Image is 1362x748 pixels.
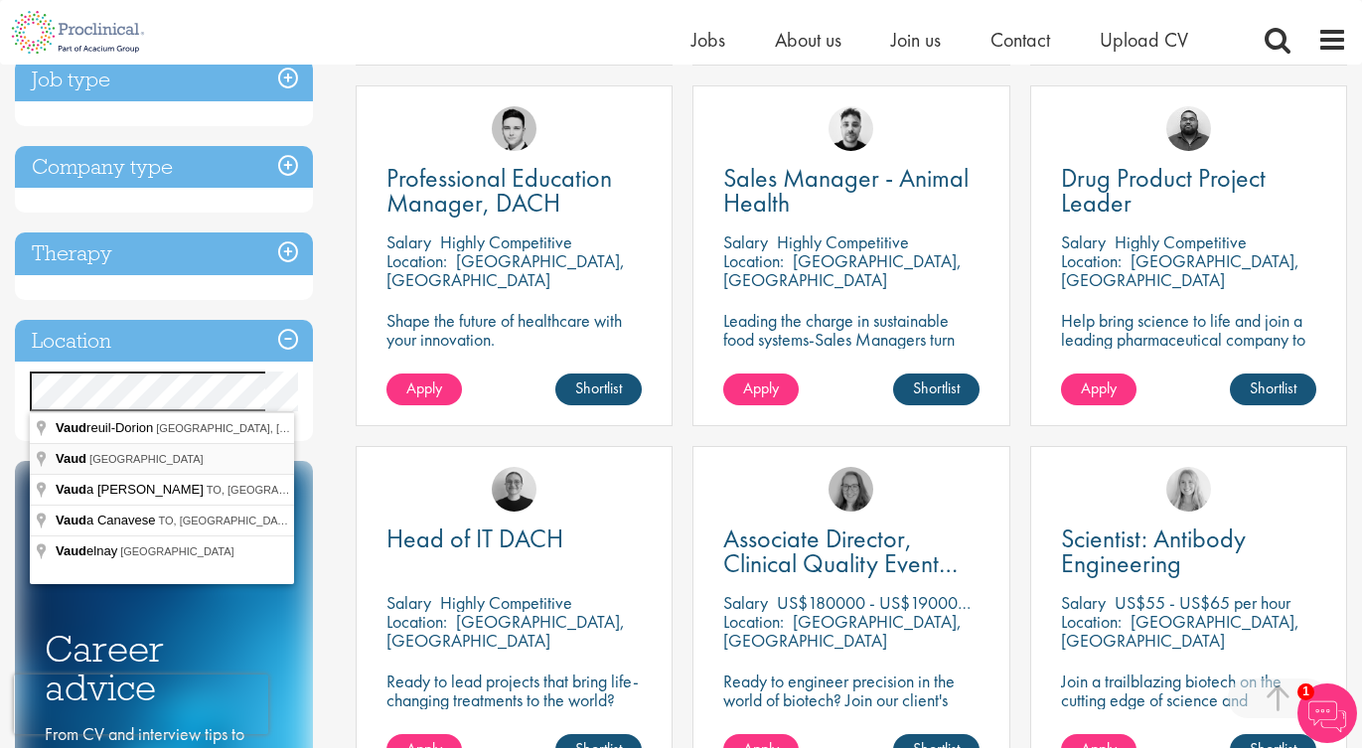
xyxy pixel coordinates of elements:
[691,27,725,53] a: Jobs
[56,513,86,527] span: Vaud
[56,420,86,435] span: Vaud
[1166,467,1211,512] img: Shannon Briggs
[56,513,158,527] span: a Canavese
[893,374,980,405] a: Shortlist
[1230,374,1316,405] a: Shortlist
[440,591,572,614] p: Highly Competitive
[1166,106,1211,151] img: Ashley Bennett
[1061,230,1106,253] span: Salary
[56,482,207,497] span: a [PERSON_NAME]
[1061,672,1316,747] p: Join a trailblazing biotech on the cutting edge of science and technology and make a change in th...
[386,526,642,551] a: Head of IT DACH
[1061,249,1299,291] p: [GEOGRAPHIC_DATA], [GEOGRAPHIC_DATA]
[891,27,941,53] a: Join us
[386,522,563,555] span: Head of IT DACH
[386,230,431,253] span: Salary
[386,161,612,220] span: Professional Education Manager, DACH
[1061,526,1316,576] a: Scientist: Antibody Engineering
[990,27,1050,53] a: Contact
[492,106,536,151] img: Connor Lynes
[1061,610,1122,633] span: Location:
[777,230,909,253] p: Highly Competitive
[56,451,86,466] span: Vaud
[386,610,447,633] span: Location:
[56,482,86,497] span: Vaud
[56,420,156,435] span: reuil-Dorion
[723,610,784,633] span: Location:
[723,526,979,576] a: Associate Director, Clinical Quality Event Management (GCP)
[1061,161,1266,220] span: Drug Product Project Leader
[1061,166,1316,216] a: Drug Product Project Leader
[15,320,313,363] h3: Location
[1061,249,1122,272] span: Location:
[207,484,342,496] span: TO, [GEOGRAPHIC_DATA]
[723,374,799,405] a: Apply
[386,610,625,652] p: [GEOGRAPHIC_DATA], [GEOGRAPHIC_DATA]
[829,106,873,151] img: Dean Fisher
[386,311,642,349] p: Shape the future of healthcare with your innovation.
[1100,27,1188,53] a: Upload CV
[775,27,841,53] a: About us
[440,230,572,253] p: Highly Competitive
[723,311,979,386] p: Leading the charge in sustainable food systems-Sales Managers turn customer success into global p...
[492,467,536,512] img: Emma Pretorious
[1115,230,1247,253] p: Highly Competitive
[56,543,86,558] span: Vaud
[1115,591,1290,614] p: US$55 - US$65 per hour
[555,374,642,405] a: Shortlist
[1061,374,1136,405] a: Apply
[743,377,779,398] span: Apply
[723,591,768,614] span: Salary
[386,374,462,405] a: Apply
[723,249,784,272] span: Location:
[89,453,204,465] span: [GEOGRAPHIC_DATA]
[120,545,234,557] span: [GEOGRAPHIC_DATA]
[723,610,962,652] p: [GEOGRAPHIC_DATA], [GEOGRAPHIC_DATA]
[1061,610,1299,652] p: [GEOGRAPHIC_DATA], [GEOGRAPHIC_DATA]
[777,591,1043,614] p: US$180000 - US$190000 per annum
[723,161,969,220] span: Sales Manager - Animal Health
[158,515,293,526] span: TO, [GEOGRAPHIC_DATA]
[15,59,313,101] h3: Job type
[723,230,768,253] span: Salary
[45,630,283,706] h3: Career advice
[1061,591,1106,614] span: Salary
[1297,683,1357,743] img: Chatbot
[14,674,268,734] iframe: reCAPTCHA
[723,249,962,291] p: [GEOGRAPHIC_DATA], [GEOGRAPHIC_DATA]
[386,591,431,614] span: Salary
[723,166,979,216] a: Sales Manager - Animal Health
[386,166,642,216] a: Professional Education Manager, DACH
[1297,683,1314,700] span: 1
[1061,311,1316,405] p: Help bring science to life and join a leading pharmaceutical company to play a key role in delive...
[386,249,447,272] span: Location:
[406,377,442,398] span: Apply
[386,249,625,291] p: [GEOGRAPHIC_DATA], [GEOGRAPHIC_DATA]
[723,522,958,605] span: Associate Director, Clinical Quality Event Management (GCP)
[156,422,389,434] span: [GEOGRAPHIC_DATA], [GEOGRAPHIC_DATA]
[829,467,873,512] img: Ingrid Aymes
[1061,522,1246,580] span: Scientist: Antibody Engineering
[56,543,120,558] span: elnay
[15,232,313,275] h3: Therapy
[15,146,313,189] h3: Company type
[1081,377,1117,398] span: Apply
